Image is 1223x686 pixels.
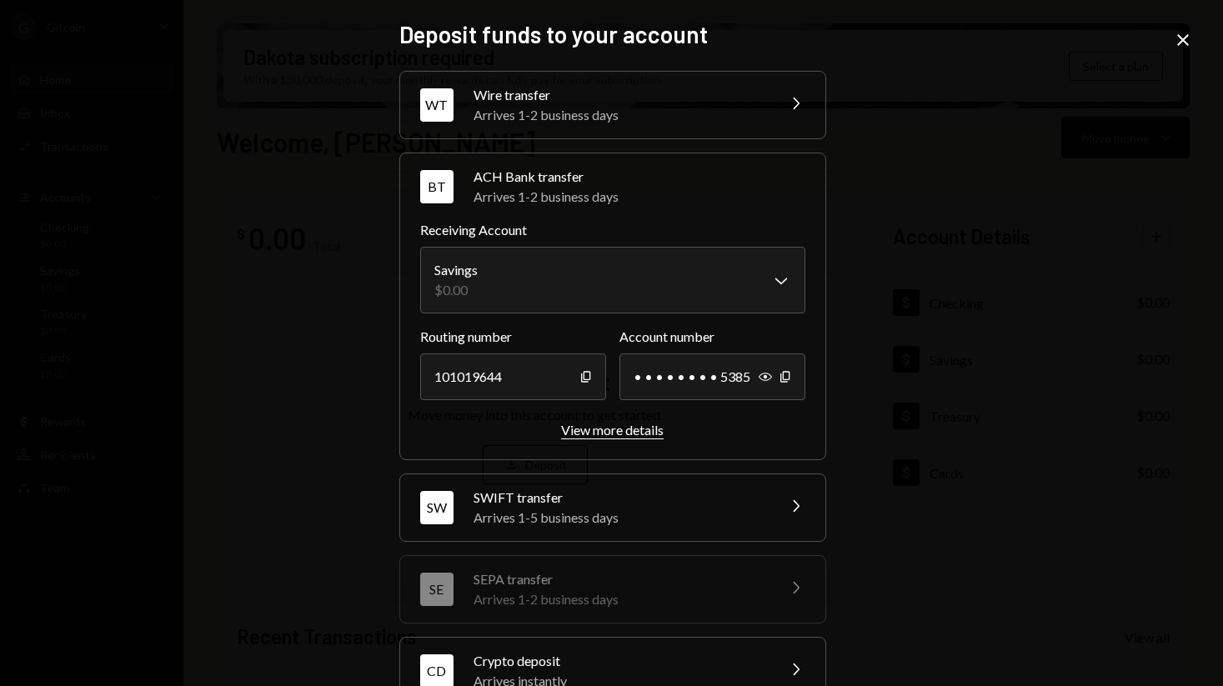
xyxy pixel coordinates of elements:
button: BTACH Bank transferArrives 1-2 business days [400,153,825,220]
h2: Deposit funds to your account [399,18,825,51]
div: BTACH Bank transferArrives 1-2 business days [420,220,805,439]
div: SW [420,491,454,524]
div: Arrives 1-2 business days [474,589,765,609]
div: • • • • • • • • 5385 [619,353,805,400]
div: Crypto deposit [474,651,765,671]
button: Receiving Account [420,247,805,313]
label: Routing number [420,327,606,347]
div: Wire transfer [474,85,765,105]
div: ACH Bank transfer [474,167,805,187]
button: WTWire transferArrives 1-2 business days [400,72,825,138]
div: SWIFT transfer [474,488,765,508]
div: Arrives 1-2 business days [474,187,805,207]
div: SEPA transfer [474,569,765,589]
button: SWSWIFT transferArrives 1-5 business days [400,474,825,541]
button: View more details [561,422,664,439]
div: WT [420,88,454,122]
div: 101019644 [420,353,606,400]
div: View more details [561,422,664,438]
label: Account number [619,327,805,347]
div: BT [420,170,454,203]
div: Arrives 1-5 business days [474,508,765,528]
div: SE [420,573,454,606]
div: Arrives 1-2 business days [474,105,765,125]
button: SESEPA transferArrives 1-2 business days [400,556,825,623]
label: Receiving Account [420,220,805,240]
